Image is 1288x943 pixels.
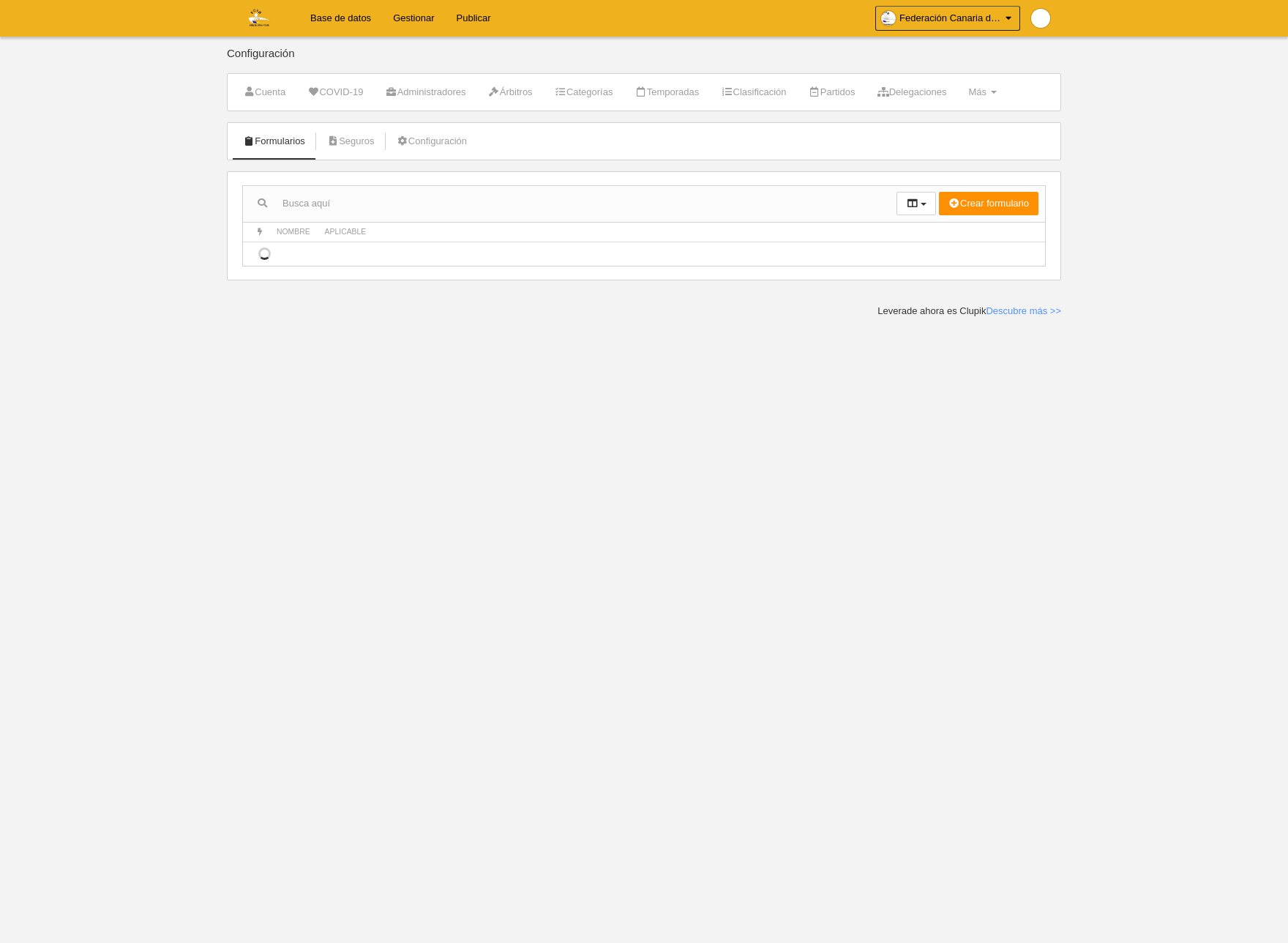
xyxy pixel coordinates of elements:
img: Pap9wwVNPjNR.30x30.jpg [1031,9,1050,28]
a: Cuenta [235,81,293,103]
a: Federación Canaria de Voleibol [875,6,1020,31]
span: Aplicable [325,228,367,236]
input: Busca aquí [243,193,896,215]
span: Más [968,86,986,97]
a: Clasificación [713,81,794,103]
a: Partidos [801,81,864,103]
a: Administradores [377,81,473,103]
span: Federación Canaria de Voleibol [899,11,1002,26]
img: OaKdMG7jwavG.30x30.jpg [881,11,896,26]
a: Descubre más >> [986,305,1061,316]
img: Federación Canaria de Voleibol [228,9,288,26]
span: Nombre [277,228,310,236]
a: COVID-19 [299,81,371,103]
a: Árbitros [480,81,541,103]
a: Temporadas [626,81,707,103]
a: Categorías [547,81,621,103]
a: Configuración [389,130,475,152]
a: Formularios [235,130,313,152]
a: Seguros [319,130,383,152]
a: Más [960,81,1004,103]
div: Leverade ahora es Clupik [877,305,1061,318]
a: Delegaciones [869,81,954,103]
div: Configuración [227,48,1061,73]
button: Crear formulario [939,192,1038,215]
